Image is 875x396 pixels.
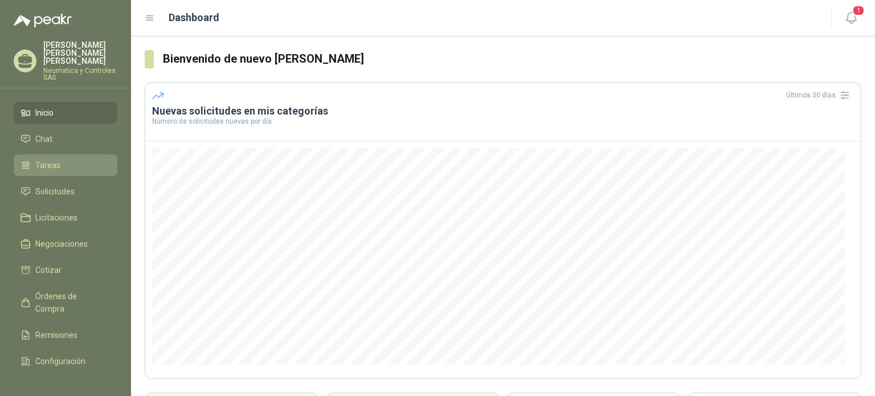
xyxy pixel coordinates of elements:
[852,5,865,16] span: 1
[35,329,77,341] span: Remisiones
[14,285,117,320] a: Órdenes de Compra
[14,102,117,124] a: Inicio
[14,324,117,346] a: Remisiones
[35,133,52,145] span: Chat
[35,185,75,198] span: Solicitudes
[152,118,854,125] p: Número de solicitudes nuevas por día
[35,159,60,172] span: Tareas
[786,86,854,104] div: Últimos 30 días
[14,14,72,27] img: Logo peakr
[14,154,117,176] a: Tareas
[43,41,117,65] p: [PERSON_NAME] [PERSON_NAME] [PERSON_NAME]
[35,264,62,276] span: Cotizar
[14,350,117,372] a: Configuración
[35,107,54,119] span: Inicio
[14,233,117,255] a: Negociaciones
[163,50,861,68] h3: Bienvenido de nuevo [PERSON_NAME]
[14,259,117,281] a: Cotizar
[169,10,219,26] h1: Dashboard
[35,211,77,224] span: Licitaciones
[14,128,117,150] a: Chat
[35,238,88,250] span: Negociaciones
[841,8,861,28] button: 1
[14,207,117,228] a: Licitaciones
[35,290,107,315] span: Órdenes de Compra
[152,104,854,118] h3: Nuevas solicitudes en mis categorías
[43,67,117,81] p: Neumatica y Controles SAS
[14,181,117,202] a: Solicitudes
[35,355,85,368] span: Configuración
